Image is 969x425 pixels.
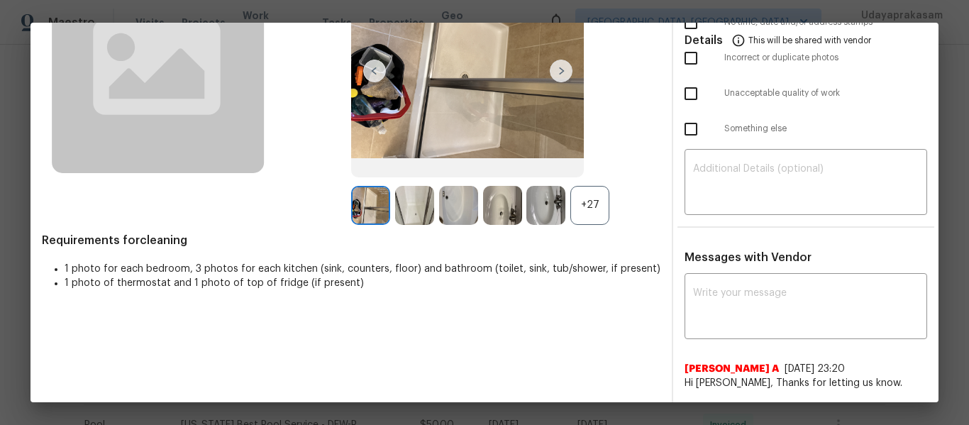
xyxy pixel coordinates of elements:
li: 1 photo of thermostat and 1 photo of top of fridge (if present) [65,276,660,290]
span: [DATE] 23:20 [785,364,845,374]
span: Messages with Vendor [685,252,812,263]
div: Incorrect or duplicate photos [673,40,938,76]
span: Details [685,23,723,57]
div: +27 [570,186,609,225]
span: Something else [724,123,927,135]
div: Something else [673,111,938,147]
span: Unacceptable quality of work [724,87,927,99]
div: Unacceptable quality of work [673,76,938,111]
span: Incorrect or duplicate photos [724,52,927,64]
span: Hi [PERSON_NAME], Thanks for letting us know. [685,376,927,390]
img: left-chevron-button-url [363,60,386,82]
li: 1 photo for each bedroom, 3 photos for each kitchen (sink, counters, floor) and bathroom (toilet,... [65,262,660,276]
span: [PERSON_NAME] [685,402,770,416]
img: right-chevron-button-url [550,60,572,82]
span: Requirements for cleaning [42,233,660,248]
span: [PERSON_NAME] A [685,362,779,376]
span: This will be shared with vendor [748,23,871,57]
